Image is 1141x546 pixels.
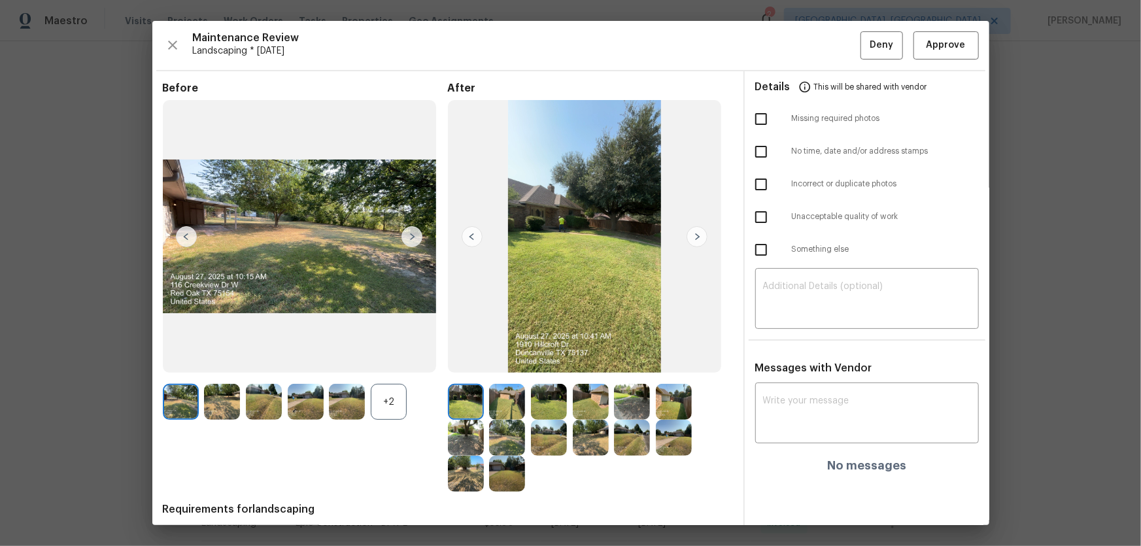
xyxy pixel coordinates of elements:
span: After [448,82,733,95]
img: right-chevron-button-url [687,226,707,247]
div: No time, date and/or address stamps [745,135,989,168]
div: Missing required photos [745,103,989,135]
span: Requirements for landscaping [163,503,733,516]
img: right-chevron-button-url [401,226,422,247]
span: Approve [927,37,966,54]
img: left-chevron-button-url [176,226,197,247]
span: Deny [870,37,893,54]
span: Details [755,71,791,103]
span: Missing required photos [792,113,979,124]
span: Something else [792,244,979,255]
span: Maintenance Review [193,31,860,44]
button: Deny [860,31,903,60]
img: left-chevron-button-url [462,226,483,247]
button: Approve [913,31,979,60]
span: No time, date and/or address stamps [792,146,979,157]
div: Incorrect or duplicate photos [745,168,989,201]
span: This will be shared with vendor [814,71,927,103]
div: Unacceptable quality of work [745,201,989,233]
h4: No messages [827,459,906,472]
div: Something else [745,233,989,266]
span: Before [163,82,448,95]
span: Messages with Vendor [755,363,872,373]
span: Unacceptable quality of work [792,211,979,222]
span: Incorrect or duplicate photos [792,179,979,190]
span: Landscaping * [DATE] [193,44,860,58]
div: +2 [371,384,407,420]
